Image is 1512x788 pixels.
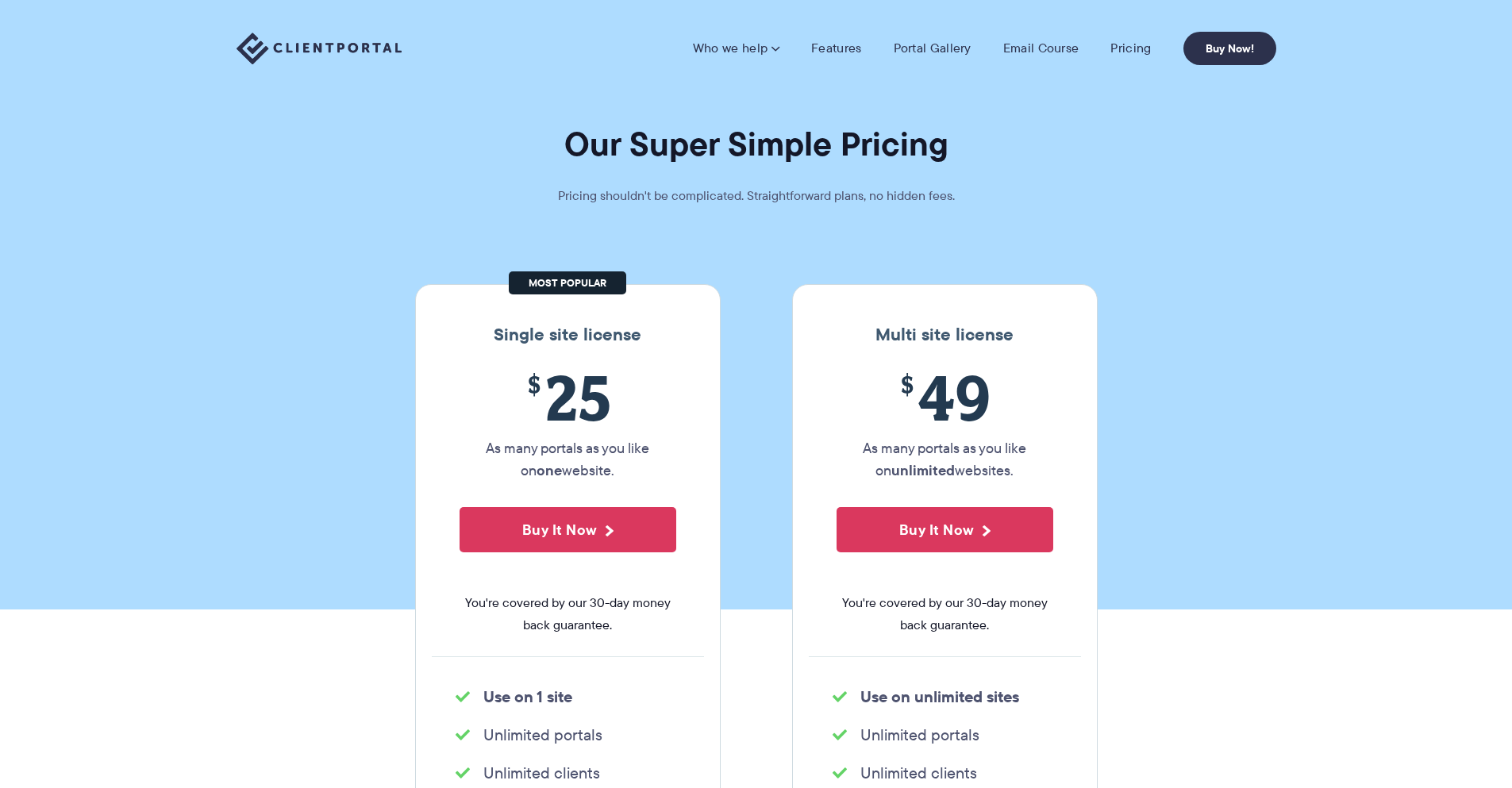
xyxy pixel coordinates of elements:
[833,762,1057,784] li: Unlimited clients
[456,724,680,746] li: Unlimited portals
[837,361,1053,433] span: 49
[811,40,861,56] a: Features
[1003,40,1079,56] a: Email Course
[860,685,1019,709] strong: Use on unlimited sites
[456,762,680,784] li: Unlimited clients
[1183,32,1276,65] a: Buy Now!
[837,592,1053,636] span: You're covered by our 30-day money back guarantee.
[460,592,676,636] span: You're covered by our 30-day money back guarantee.
[891,459,955,481] strong: unlimited
[483,685,572,709] strong: Use on 1 site
[837,437,1053,482] p: As many portals as you like on websites.
[1110,40,1151,56] a: Pricing
[460,361,676,433] span: 25
[693,40,779,56] a: Who we help
[432,325,704,345] h3: Single site license
[537,459,562,481] strong: one
[894,40,971,56] a: Portal Gallery
[460,507,676,552] button: Buy It Now
[809,325,1081,345] h3: Multi site license
[460,437,676,482] p: As many portals as you like on website.
[518,185,995,207] p: Pricing shouldn't be complicated. Straightforward plans, no hidden fees.
[837,507,1053,552] button: Buy It Now
[833,724,1057,746] li: Unlimited portals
